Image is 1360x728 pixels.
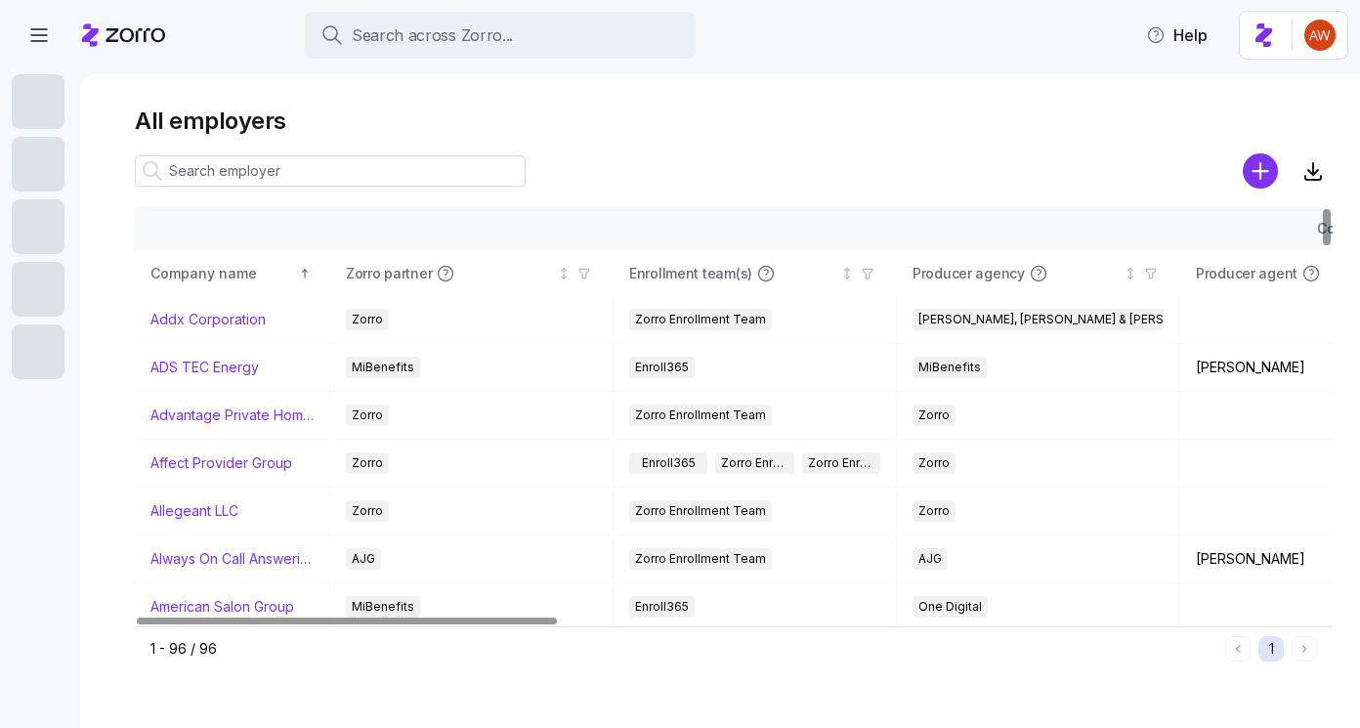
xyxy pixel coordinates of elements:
[1258,636,1284,662] button: 1
[635,309,766,330] span: Zorro Enrollment Team
[918,452,950,474] span: Zorro
[1146,23,1208,47] span: Help
[150,597,294,617] a: American Salon Group
[150,358,259,377] a: ADS TEC Energy
[135,155,526,187] input: Search employer
[346,264,432,283] span: Zorro partner
[918,548,942,570] span: AJG
[352,309,383,330] span: Zorro
[1304,20,1336,51] img: 3c671664b44671044fa8929adf5007c6
[1243,153,1278,189] svg: add icon
[918,309,1225,330] span: [PERSON_NAME], [PERSON_NAME] & [PERSON_NAME]
[913,264,1025,283] span: Producer agency
[330,251,614,296] th: Zorro partnerNot sorted
[897,251,1180,296] th: Producer agencyNot sorted
[635,405,766,426] span: Zorro Enrollment Team
[150,310,266,329] a: Addx Corporation
[635,548,766,570] span: Zorro Enrollment Team
[721,452,787,474] span: Zorro Enrollment Team
[635,500,766,522] span: Zorro Enrollment Team
[918,596,982,618] span: One Digital
[135,106,1333,136] h1: All employers
[642,452,696,474] span: Enroll365
[352,500,383,522] span: Zorro
[305,12,696,59] button: Search across Zorro...
[557,267,571,280] div: Not sorted
[808,452,874,474] span: Zorro Enrollment Experts
[352,23,513,48] span: Search across Zorro...
[352,548,375,570] span: AJG
[918,357,981,378] span: MiBenefits
[150,549,314,569] a: Always On Call Answering Service
[918,405,950,426] span: Zorro
[1130,16,1223,55] button: Help
[1292,636,1317,662] button: Next page
[150,639,1217,659] div: 1 - 96 / 96
[1196,264,1297,283] span: Producer agent
[352,405,383,426] span: Zorro
[150,406,314,425] a: Advantage Private Home Care
[614,251,897,296] th: Enrollment team(s)Not sorted
[352,596,414,618] span: MiBenefits
[629,264,752,283] span: Enrollment team(s)
[352,452,383,474] span: Zorro
[352,357,414,378] span: MiBenefits
[840,267,854,280] div: Not sorted
[1225,636,1251,662] button: Previous page
[135,251,330,296] th: Company nameSorted ascending
[635,357,689,378] span: Enroll365
[150,501,238,521] a: Allegeant LLC
[150,263,295,284] div: Company name
[298,267,312,280] div: Sorted ascending
[635,596,689,618] span: Enroll365
[1124,267,1137,280] div: Not sorted
[918,500,950,522] span: Zorro
[150,453,292,473] a: Affect Provider Group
